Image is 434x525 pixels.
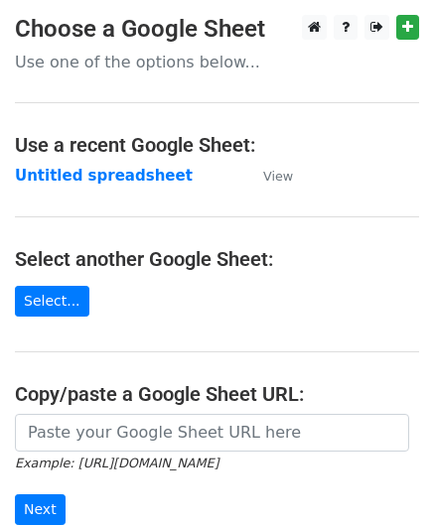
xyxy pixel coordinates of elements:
a: Select... [15,286,89,317]
p: Use one of the options below... [15,52,419,72]
h4: Copy/paste a Google Sheet URL: [15,382,419,406]
small: View [263,169,293,184]
input: Next [15,494,66,525]
a: View [243,167,293,185]
h4: Use a recent Google Sheet: [15,133,419,157]
small: Example: [URL][DOMAIN_NAME] [15,456,218,470]
a: Untitled spreadsheet [15,167,193,185]
h4: Select another Google Sheet: [15,247,419,271]
h3: Choose a Google Sheet [15,15,419,44]
input: Paste your Google Sheet URL here [15,414,409,452]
